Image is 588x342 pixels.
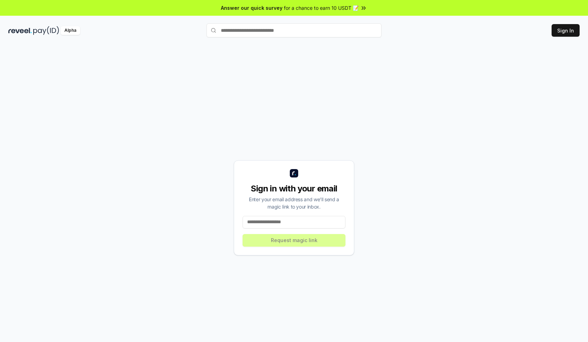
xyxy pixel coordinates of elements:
[552,24,580,37] button: Sign In
[61,26,80,35] div: Alpha
[243,183,345,194] div: Sign in with your email
[33,26,59,35] img: pay_id
[8,26,32,35] img: reveel_dark
[243,196,345,210] div: Enter your email address and we’ll send a magic link to your inbox.
[290,169,298,177] img: logo_small
[284,4,359,12] span: for a chance to earn 10 USDT 📝
[221,4,282,12] span: Answer our quick survey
